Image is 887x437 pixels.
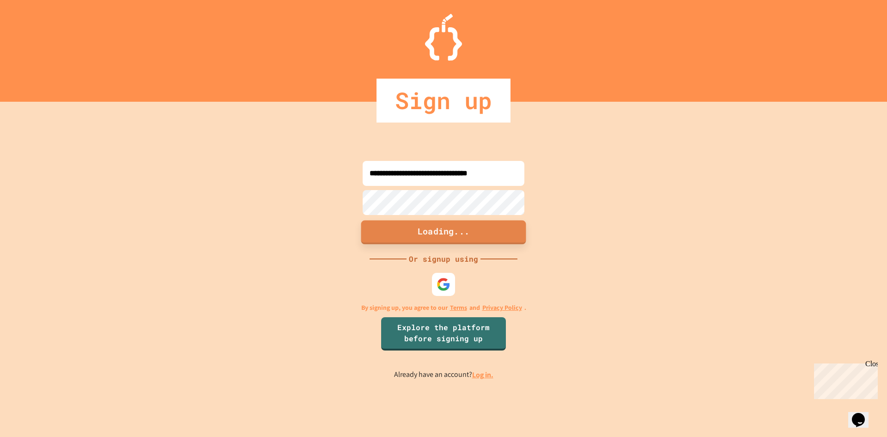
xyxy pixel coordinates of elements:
img: google-icon.svg [437,277,450,291]
img: Logo.svg [425,14,462,61]
p: By signing up, you agree to our and . [361,303,526,313]
a: Log in. [472,370,493,380]
iframe: chat widget [810,360,878,399]
div: Sign up [377,79,510,123]
p: Already have an account? [394,369,493,381]
a: Privacy Policy [482,303,522,313]
a: Terms [450,303,467,313]
button: Loading... [361,220,526,244]
div: Chat with us now!Close [4,4,64,59]
div: Or signup using [407,253,480,265]
a: Explore the platform before signing up [381,317,506,351]
iframe: chat widget [848,400,878,428]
